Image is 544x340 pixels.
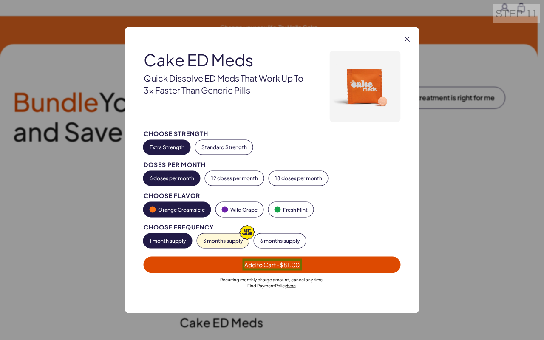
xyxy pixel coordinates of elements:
button: 3 months supply [197,234,249,248]
div: Doses per Month [144,161,401,168]
button: 18 doses per month [269,171,328,186]
img: Cake ED Meds [330,51,401,122]
a: here [287,283,296,288]
button: Fresh Mint [269,202,314,217]
button: 6 months supply [254,234,306,248]
span: Add to Cart [244,261,300,269]
span: Find Payment [247,283,275,288]
div: Choose Frequency [144,224,401,230]
button: Orange Creamsicle [144,202,211,217]
span: - $81.00 [277,261,300,269]
button: Add to Cart -$81.00 [144,257,401,273]
div: Recurring monthly charge amount , cancel any time. Policy . [144,277,401,289]
button: Extra Strength [144,140,190,155]
button: Standard Strength [195,140,253,155]
div: Quick dissolve ED Meds that work up to 3x faster than generic pills [144,72,306,96]
button: 1 month supply [144,234,192,248]
button: 6 doses per month [144,171,200,186]
div: Choose Flavor [144,193,401,199]
button: 12 doses per month [205,171,264,186]
button: Wild Grape [216,202,263,217]
div: Cake ED Meds [144,51,306,69]
div: Choose Strength [144,130,401,137]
